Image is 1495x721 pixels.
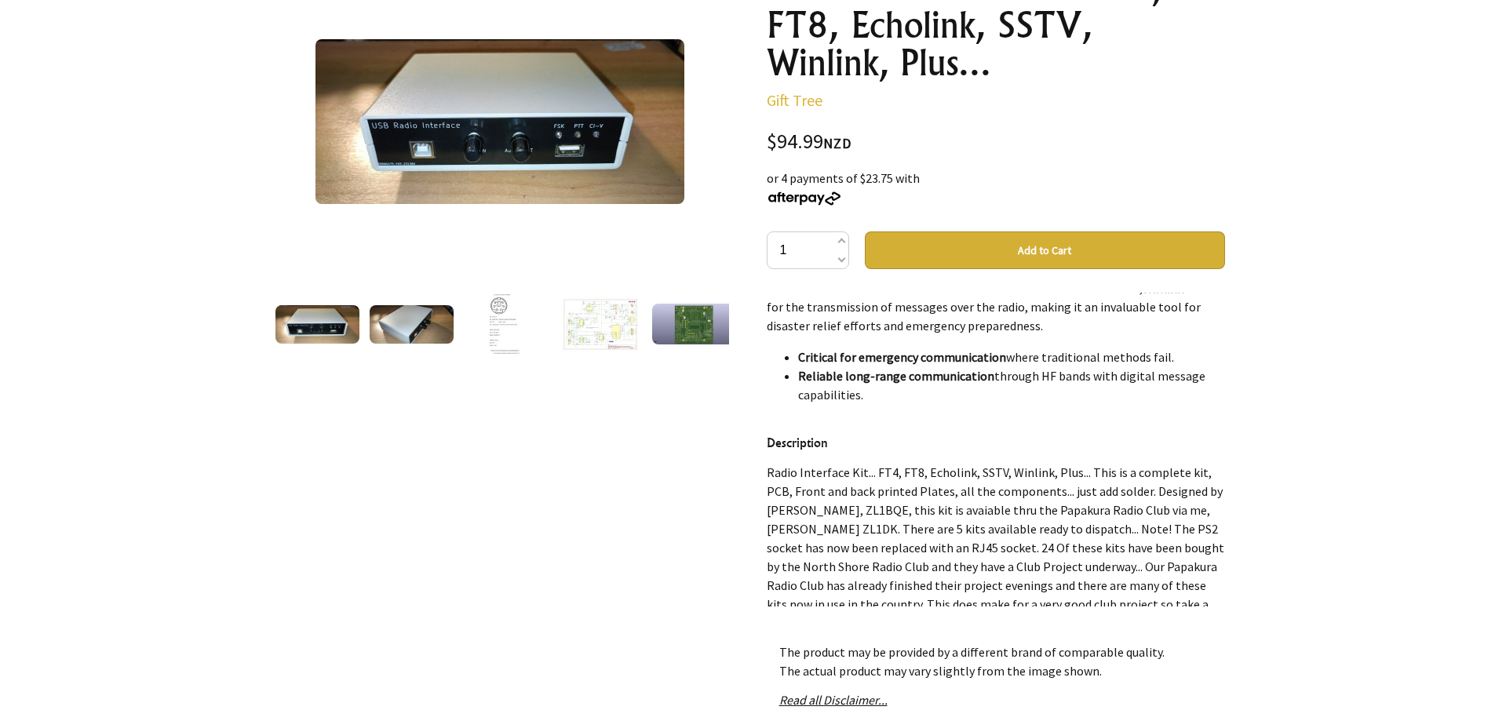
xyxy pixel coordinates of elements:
[767,260,1225,335] p: The ability to use digital modes like is particularly beneficial for emergency communication. In ...
[767,169,1225,206] div: or 4 payments of $23.75 with
[798,349,1006,365] strong: Critical for emergency communication
[798,366,1225,404] li: through HF bands with digital message capabilities.
[767,463,1225,632] p: Radio Interface Kit... FT4, FT8, Echolink, SSTV, Winlink, Plus... This is a complete kit, PCB, Fr...
[823,134,851,152] span: NZD
[798,368,994,384] strong: Reliable long-range communication
[561,297,640,352] img: Radio Interface Kit... FT4, FT8, Echolink, SSTV, Winlink, Plus...
[490,294,523,354] img: Radio Interface Kit... FT4, FT8, Echolink, SSTV, Winlink, Plus...
[315,39,684,204] img: Radio Interface Kit... FT4, FT8, Echolink, SSTV, Winlink, Plus...
[370,305,454,343] img: Radio Interface Kit... FT4, FT8, Echolink, SSTV, Winlink, Plus...
[779,643,1212,680] p: The product may be provided by a different brand of comparable quality. The actual product may va...
[767,433,1225,453] h4: Description
[275,305,360,343] img: Radio Interface Kit... FT4, FT8, Echolink, SSTV, Winlink, Plus...
[798,348,1225,366] li: where traditional methods fail.
[767,90,822,110] a: Gift Tree
[767,132,1225,153] div: $94.99
[767,191,842,206] img: Afterpay
[779,692,888,708] a: Read all Disclaimer...
[652,304,737,344] img: Radio Interface Kit... FT4, FT8, Echolink, SSTV, Winlink, Plus...
[865,231,1225,269] button: Add to Cart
